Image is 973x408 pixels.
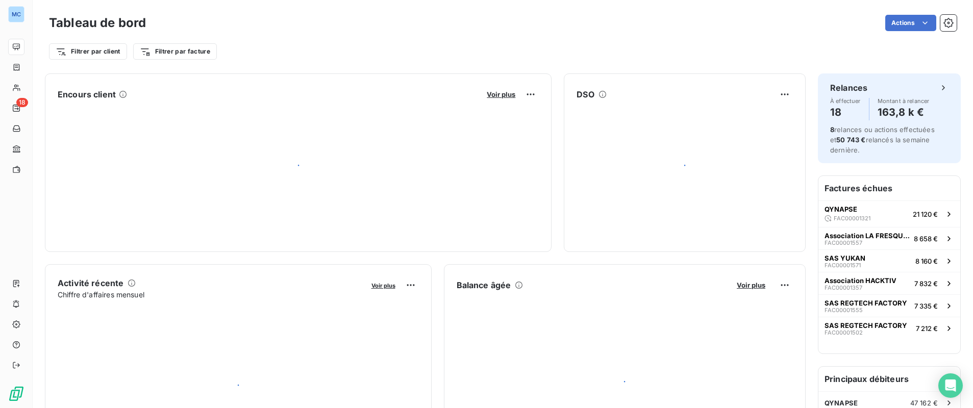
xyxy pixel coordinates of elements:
[910,399,938,407] span: 47 162 €
[484,90,518,99] button: Voir plus
[457,279,511,291] h6: Balance âgée
[825,307,863,313] span: FAC00001555
[734,280,768,290] button: Voir plus
[938,373,963,398] div: Open Intercom Messenger
[371,282,395,289] span: Voir plus
[818,227,960,249] button: Association LA FRESQUE DU CLIMATFAC000015578 658 €
[818,294,960,317] button: SAS REGTECH FACTORYFAC000015557 335 €
[825,205,857,213] span: QYNAPSE
[913,210,938,218] span: 21 120 €
[914,235,938,243] span: 8 658 €
[49,14,146,32] h3: Tableau de bord
[58,88,116,100] h6: Encours client
[825,262,861,268] span: FAC00001571
[830,125,834,134] span: 8
[834,215,870,221] span: FAC00001321
[577,88,594,100] h6: DSO
[16,98,28,107] span: 18
[836,136,865,144] span: 50 743 €
[825,254,865,262] span: SAS YUKAN
[825,240,862,246] span: FAC00001557
[916,324,938,333] span: 7 212 €
[8,386,24,402] img: Logo LeanPay
[818,367,960,391] h6: Principaux débiteurs
[58,289,364,300] span: Chiffre d'affaires mensuel
[878,98,930,104] span: Montant à relancer
[58,277,123,289] h6: Activité récente
[825,285,862,291] span: FAC00001357
[818,272,960,294] button: Association HACKTIVFAC000013577 832 €
[825,232,910,240] span: Association LA FRESQUE DU CLIMAT
[737,281,765,289] span: Voir plus
[830,82,867,94] h6: Relances
[914,302,938,310] span: 7 335 €
[825,276,896,285] span: Association HACKTIV
[878,104,930,120] h4: 163,8 k €
[915,257,938,265] span: 8 160 €
[830,98,861,104] span: À effectuer
[914,279,938,288] span: 7 832 €
[818,317,960,339] button: SAS REGTECH FACTORYFAC000015027 212 €
[885,15,936,31] button: Actions
[825,321,907,329] span: SAS REGTECH FACTORY
[487,90,515,98] span: Voir plus
[825,399,858,407] span: QYNAPSE
[49,43,127,60] button: Filtrer par client
[818,249,960,272] button: SAS YUKANFAC000015718 160 €
[818,200,960,227] button: QYNAPSEFAC0000132121 120 €
[825,329,863,336] span: FAC00001502
[825,299,907,307] span: SAS REGTECH FACTORY
[8,6,24,22] div: MC
[830,104,861,120] h4: 18
[368,280,398,290] button: Voir plus
[133,43,217,60] button: Filtrer par facture
[830,125,935,154] span: relances ou actions effectuées et relancés la semaine dernière.
[818,176,960,200] h6: Factures échues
